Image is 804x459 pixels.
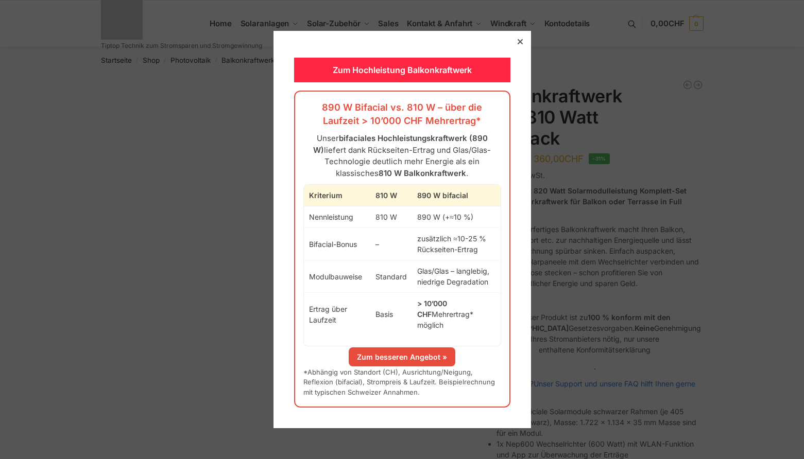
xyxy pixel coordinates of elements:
[370,185,412,206] th: 810 W
[370,260,412,293] td: Standard
[303,133,501,179] p: Unser liefert dank Rückseiten-Ertrag und Glas/Glas-Technologie deutlich mehr Energie als ein klas...
[412,185,500,206] th: 890 W bifacial
[370,228,412,260] td: –
[412,228,500,260] td: zusätzlich ≈10-25 % Rückseiten-Ertrag
[379,168,466,178] strong: 810 W Balkonkraftwerk
[412,293,500,336] td: Mehrertrag* möglich
[304,185,371,206] th: Kriterium
[304,228,371,260] td: Bifacial-Bonus
[303,367,501,398] p: *Abhängig von Standort (CH), Ausrichtung/Neigung, Reflexion (bifacial), Strompreis & Laufzeit. Be...
[304,260,371,293] td: Modulbauweise
[304,293,371,336] td: Ertrag über Laufzeit
[303,101,501,128] h3: 890 W Bifacial vs. 810 W – über die Laufzeit > 10’000 CHF Mehrertrag*
[313,133,488,155] strong: bifaciales Hochleistungskraftwerk (890 W)
[370,293,412,336] td: Basis
[370,206,412,228] td: 810 W
[294,58,510,82] div: Zum Hochleistung Balkonkraftwerk
[412,260,500,293] td: Glas/Glas – langlebig, niedrige Degradation
[304,206,371,228] td: Nennleistung
[349,347,455,366] a: Zum besseren Angebot »
[412,206,500,228] td: 890 W (+≈10 %)
[417,299,447,319] strong: > 10’000 CHF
